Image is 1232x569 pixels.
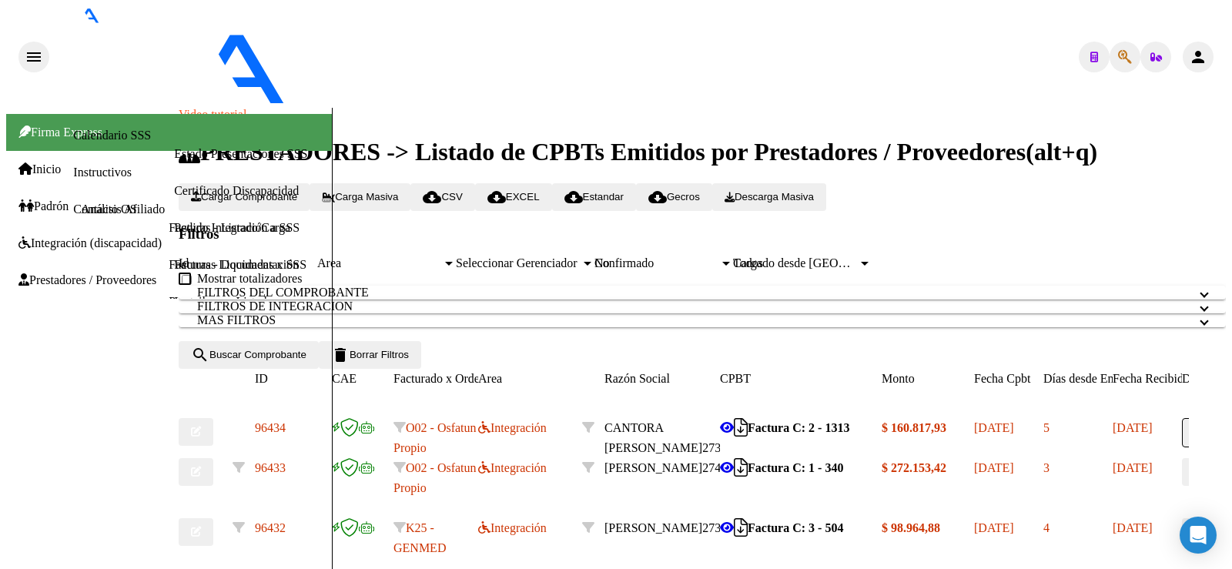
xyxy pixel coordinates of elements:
[393,521,446,554] span: K25 - GENMED
[725,191,814,202] span: Descarga Masiva
[410,183,474,211] button: CSV
[1043,521,1050,534] span: 4
[552,183,636,211] button: Estandar
[174,147,307,160] a: Estado Presentaciones SSS
[332,369,393,389] datatable-header-cell: CAE
[197,300,1189,313] mat-panel-title: FILTROS DE INTEGRACION
[748,461,843,474] strong: Factura C: 1 - 340
[604,458,720,478] div: 27416019628
[310,183,410,211] button: Carga Masiva
[18,273,156,287] a: Prestadores / Proveedores
[18,162,61,176] a: Inicio
[478,521,547,534] span: Integración
[478,421,547,434] span: Integración
[604,372,670,385] span: Razón Social
[1113,521,1153,534] span: [DATE]
[748,421,849,434] strong: Factura C: 2 - 1313
[974,372,1030,385] span: Fecha Cpbt
[1189,48,1207,66] mat-icon: person
[1180,517,1217,554] div: Open Intercom Messenger
[1113,461,1153,474] span: [DATE]
[18,199,69,213] a: Padrón
[169,258,299,271] a: Facturas - Documentación
[748,521,843,534] strong: Factura C: 3 - 504
[712,189,826,202] app-download-masive: Descarga masiva de comprobantes (adjuntos)
[322,191,398,202] span: Carga Masiva
[179,300,1226,313] mat-expansion-panel-header: FILTROS DE INTEGRACION
[179,286,1226,300] mat-expansion-panel-header: FILTROS DEL COMPROBANTE
[1113,372,1190,385] span: Fecha Recibido
[1043,421,1050,434] span: 5
[720,369,882,389] datatable-header-cell: CPBT
[882,461,946,474] strong: $ 272.153,42
[974,369,1043,389] datatable-header-cell: Fecha Cpbt
[882,372,915,385] span: Monto
[734,467,748,468] i: Descargar documento
[73,129,151,142] a: Calendario SSS
[49,23,414,105] img: Logo SAAS
[604,418,720,458] div: 27302903870
[564,191,624,202] span: Estandar
[332,372,357,385] span: CAE
[604,369,720,389] datatable-header-cell: Razón Social
[487,191,540,202] span: EXCEL
[393,369,478,389] datatable-header-cell: Facturado x Orden De
[393,372,504,385] span: Facturado x Orden De
[974,521,1014,534] span: [DATE]
[414,94,460,107] span: - osfatun
[179,226,1226,243] h3: Filtros
[179,313,1226,327] mat-expansion-panel-header: MAS FILTROS
[478,372,502,385] span: Area
[974,461,1014,474] span: [DATE]
[974,421,1014,434] span: [DATE]
[604,518,720,538] div: 27329016051
[712,183,826,211] button: Descarga Masiva
[331,346,350,364] mat-icon: delete
[18,236,162,250] a: Integración (discapacidad)
[720,372,751,385] span: CPBT
[197,286,1189,300] mat-panel-title: FILTROS DEL COMPROBANTE
[1113,369,1182,389] datatable-header-cell: Fecha Recibido
[174,184,299,197] a: Certificado Discapacidad
[18,126,102,139] span: Firma Express
[1043,369,1113,389] datatable-header-cell: Días desde Emisión
[604,521,702,534] span: [PERSON_NAME]
[636,183,712,211] button: Gecros
[478,461,547,474] span: Integración
[317,256,442,270] span: Area
[423,188,441,206] mat-icon: cloud_download
[393,421,477,454] span: O02 - Osfatun Propio
[487,188,506,206] mat-icon: cloud_download
[604,421,702,454] span: CANTORA [PERSON_NAME]
[1026,138,1097,166] span: (alt+q)
[478,369,582,389] datatable-header-cell: Area
[1043,372,1141,385] span: Días desde Emisión
[331,349,409,360] span: Borrar Filtros
[648,188,667,206] mat-icon: cloud_download
[648,191,700,202] span: Gecros
[604,461,702,474] span: [PERSON_NAME]
[734,527,748,528] i: Descargar documento
[81,202,165,216] a: Análisis Afiliado
[1113,421,1153,434] span: [DATE]
[73,166,132,179] a: Instructivos
[594,256,610,269] span: No
[733,256,763,269] span: Todos
[882,421,946,434] strong: $ 160.817,93
[564,188,583,206] mat-icon: cloud_download
[319,341,421,369] button: Borrar Filtros
[393,461,477,494] span: O02 - Osfatun Propio
[197,313,1189,327] mat-panel-title: MAS FILTROS
[475,183,552,211] button: EXCEL
[1043,461,1050,474] span: 3
[423,191,462,202] span: CSV
[25,48,43,66] mat-icon: menu
[179,138,1026,166] span: PRESTADORES -> Listado de CPBTs Emitidos por Prestadores / Proveedores
[882,369,974,389] datatable-header-cell: Monto
[456,256,581,270] span: Seleccionar Gerenciador
[734,427,748,428] i: Descargar documento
